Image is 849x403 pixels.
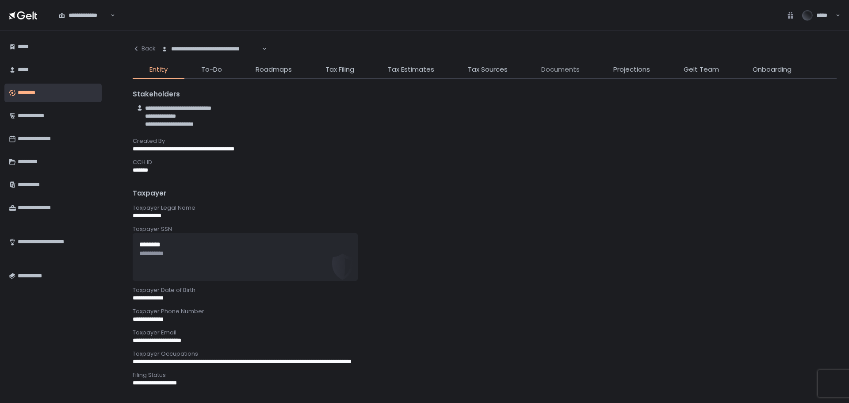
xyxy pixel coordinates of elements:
[133,40,156,58] button: Back
[388,65,434,75] span: Tax Estimates
[133,188,837,199] div: Taxpayer
[613,65,650,75] span: Projections
[133,137,837,145] div: Created By
[133,392,837,400] div: Mailing Address
[256,65,292,75] span: Roadmaps
[149,65,168,75] span: Entity
[684,65,719,75] span: Gelt Team
[133,371,837,379] div: Filing Status
[109,11,110,20] input: Search for option
[753,65,792,75] span: Onboarding
[133,329,837,337] div: Taxpayer Email
[53,6,115,25] div: Search for option
[133,158,837,166] div: CCH ID
[133,89,837,100] div: Stakeholders
[133,225,837,233] div: Taxpayer SSN
[133,204,837,212] div: Taxpayer Legal Name
[541,65,580,75] span: Documents
[133,45,156,53] div: Back
[133,350,837,358] div: Taxpayer Occupations
[201,65,222,75] span: To-Do
[325,65,354,75] span: Tax Filing
[468,65,508,75] span: Tax Sources
[133,286,837,294] div: Taxpayer Date of Birth
[156,40,267,58] div: Search for option
[133,307,837,315] div: Taxpayer Phone Number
